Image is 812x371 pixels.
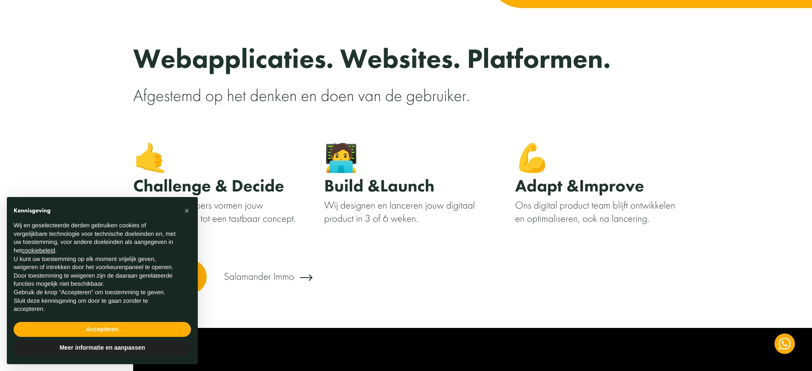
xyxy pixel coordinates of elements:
[14,221,177,255] p: Wij en geselecteerde derden gebruiken cookies of vergelijkbare technologie voor technische doelei...
[515,176,679,195] h3: Adapt & Improve
[224,265,315,288] a: Salamander Immo
[22,247,55,254] a: cookiebeleid
[324,199,488,225] p: Wij designen en lanceren jouw digitaal product in 3 of 6 weken.
[133,141,168,176] span: 🤙
[324,176,488,195] h3: Build & Launch
[14,340,191,356] button: Meer informatie en aanpassen
[14,288,177,313] p: Gebruik de knop “Accepteren” om toestemming te geven. Sluit deze kennisgeving om door te gaan zon...
[14,207,177,214] h2: Kennisgeving
[133,199,297,225] p: Onze workshoppers vormen jouw hersenspinsel om tot een tastbaar concept.
[515,141,549,176] span: 💪
[133,43,679,74] h2: Webapplicaties. Websites. Platformen.
[180,204,194,217] button: Sluit deze kennisgeving
[324,141,358,176] span: 🧑‍💻
[133,176,297,195] h3: Challenge & Decide
[779,338,791,350] img: WhatsApp
[515,199,679,225] p: Ons digital product team blijft ontwikkelen en optimaliseren, ook na lancering.
[133,84,679,107] p: Afgestemd op het denken en doen van de gebruiker.
[14,322,191,337] button: Accepteren
[14,255,177,288] p: U kunt uw toestemming op elk moment vrijelijk geven, weigeren of intrekken door het voorkeurenpan...
[184,206,189,215] span: ×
